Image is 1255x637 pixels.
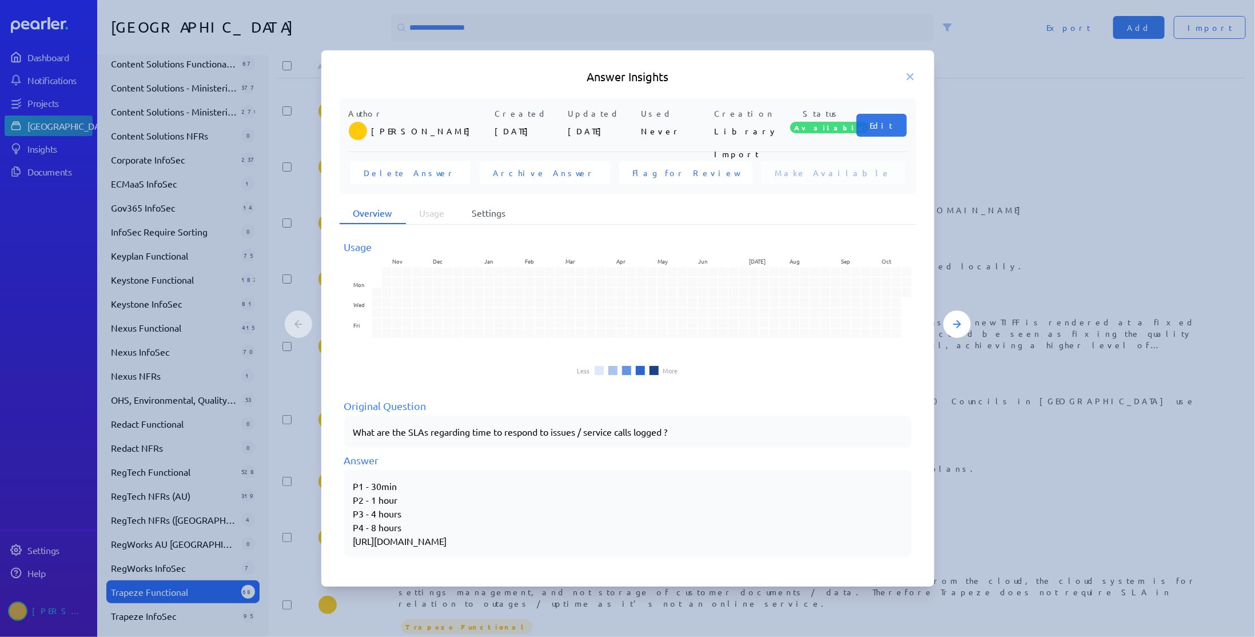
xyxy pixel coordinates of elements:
p: Status [788,108,856,120]
text: Feb [525,257,534,265]
p: P1 - 30min [353,479,902,493]
li: Overview [340,202,406,224]
p: What are the SLAs regarding time to respond to issues / service calls logged ? [353,425,902,439]
text: Mon [353,280,365,289]
text: Nov [392,257,403,265]
button: Flag for Review [619,161,752,184]
p: [DATE] [495,120,564,142]
text: Mar [565,257,575,265]
text: Aug [790,257,800,265]
text: Jun [698,257,708,265]
text: Oct [882,257,891,265]
p: [PERSON_NAME] [372,120,491,142]
button: Previous Answer [285,310,312,338]
div: Usage [344,239,911,254]
text: Jan [484,257,493,265]
text: Dec [433,257,443,265]
li: Usage [406,202,459,224]
span: Flag for Review [633,167,739,178]
p: [DATE] [568,120,637,142]
li: Settings [459,202,520,224]
button: Archive Answer [480,161,610,184]
span: Make Available [775,167,891,178]
text: May [657,257,667,265]
p: [URL][DOMAIN_NAME] [353,534,902,548]
img: Scott Hay [349,122,367,140]
button: Delete Answer [350,161,471,184]
button: Next Answer [943,310,971,338]
text: Sep [840,257,850,265]
p: Created [495,108,564,120]
p: P4 - 8 hours [353,520,902,534]
p: Author [349,108,491,120]
div: Original Question [344,398,911,413]
p: Updated [568,108,637,120]
p: Library Import [715,120,783,142]
p: Never [642,120,710,142]
text: Fri [353,321,360,329]
p: Creation [715,108,783,120]
div: Answer [344,452,911,468]
button: Edit [856,114,907,137]
li: More [663,367,678,374]
span: Available [790,122,869,133]
span: Delete Answer [364,167,457,178]
span: Edit [870,120,893,131]
text: Apr [616,257,625,265]
p: P2 - 1 hour [353,493,902,507]
h5: Answer Insights [340,69,916,85]
p: P3 - 4 hours [353,507,902,520]
text: Wed [353,301,365,309]
li: Less [577,367,590,374]
span: Archive Answer [493,167,596,178]
text: [DATE] [749,257,766,265]
p: Used [642,108,710,120]
button: Make Available [762,161,905,184]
